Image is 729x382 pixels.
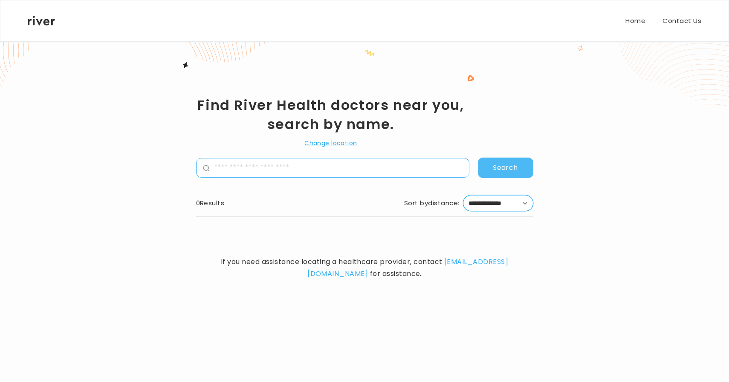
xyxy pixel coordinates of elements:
[304,138,357,148] button: Change location
[196,197,225,209] div: 0 Results
[404,197,460,209] div: Sort by :
[196,256,533,280] span: If you need assistance locating a healthcare provider, contact for assistance.
[428,197,458,209] span: distance
[478,158,533,178] button: Search
[625,15,645,27] a: Home
[196,95,466,134] h1: Find River Health doctors near you, search by name.
[662,15,701,27] a: Contact Us
[209,158,469,177] input: name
